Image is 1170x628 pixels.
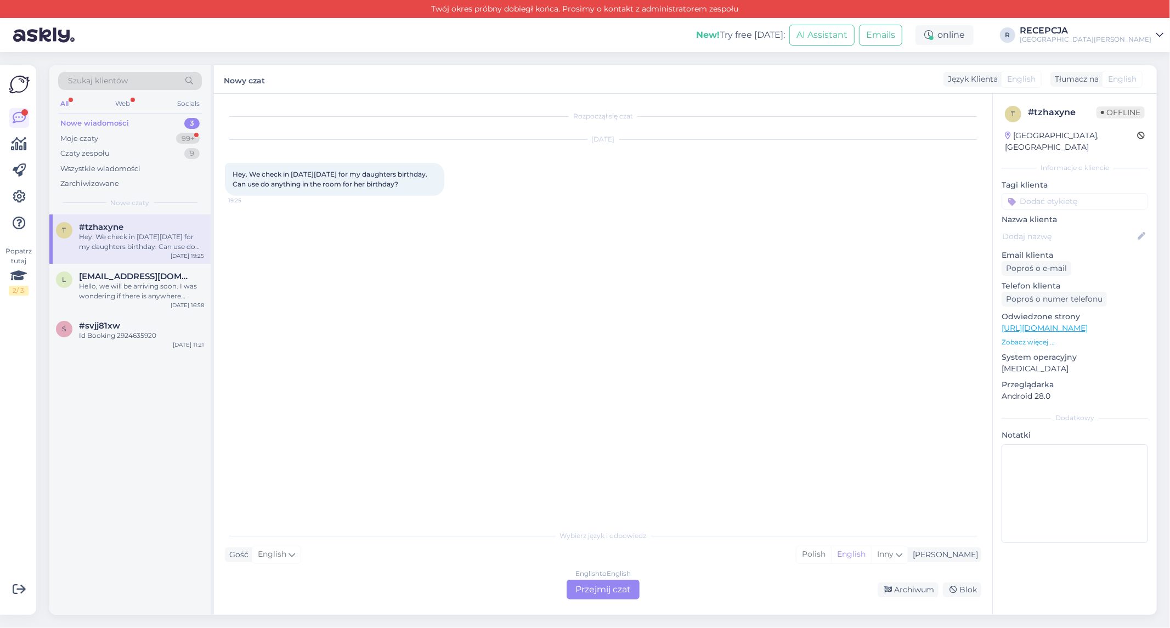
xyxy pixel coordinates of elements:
div: [DATE] 19:25 [171,252,204,260]
span: t [63,226,66,234]
div: [GEOGRAPHIC_DATA], [GEOGRAPHIC_DATA] [1005,130,1137,153]
div: # tzhaxyne [1028,106,1096,119]
div: Moje czaty [60,133,98,144]
div: English [831,546,871,563]
span: s [63,325,66,333]
p: System operacyjny [1002,352,1148,363]
div: [DATE] [225,134,981,144]
button: AI Assistant [789,25,855,46]
span: Hey. We check in [DATE][DATE] for my daughters birthday. Can use do anything in the room for her ... [233,170,429,188]
label: Nowy czat [224,72,265,87]
div: Gość [225,549,248,561]
p: Tagi klienta [1002,179,1148,191]
div: Przejmij czat [567,580,640,599]
span: l [63,275,66,284]
div: Poproś o e-mail [1002,261,1071,276]
div: R [1000,27,1015,43]
div: Popatrz tutaj [9,246,29,296]
div: Archiwum [878,582,939,597]
div: Hello, we will be arriving soon. I was wondering if there is anywhere nearby to wash cloths. [79,281,204,301]
div: Informacje o kliencie [1002,163,1148,173]
div: English to English [575,569,631,579]
div: Wszystkie wiadomości [60,163,140,174]
p: Nazwa klienta [1002,214,1148,225]
div: Polish [796,546,831,563]
input: Dodać etykietę [1002,193,1148,210]
div: Rozpoczął się czat [225,111,981,121]
p: Email klienta [1002,250,1148,261]
div: Zarchiwizowane [60,178,119,189]
p: Telefon klienta [1002,280,1148,292]
a: RECEPCJA[GEOGRAPHIC_DATA][PERSON_NAME] [1020,26,1163,44]
p: Przeglądarka [1002,379,1148,391]
div: 9 [184,148,200,159]
span: #tzhaxyne [79,222,123,232]
div: [PERSON_NAME] [908,549,978,561]
input: Dodaj nazwę [1002,230,1135,242]
div: Czaty zespołu [60,148,110,159]
button: Emails [859,25,902,46]
div: Blok [943,582,981,597]
div: All [58,97,71,111]
div: Hey. We check in [DATE][DATE] for my daughters birthday. Can use do anything in the room for her ... [79,232,204,252]
span: English [1007,73,1036,85]
p: Android 28.0 [1002,391,1148,402]
span: Nowe czaty [111,198,150,208]
p: [MEDICAL_DATA] [1002,363,1148,375]
div: online [915,25,974,45]
p: Zobacz więcej ... [1002,337,1148,347]
img: Askly Logo [9,74,30,95]
div: Tłumacz na [1050,73,1099,85]
span: 19:25 [228,196,269,205]
span: English [258,548,286,561]
div: 3 [184,118,200,129]
div: Id Booking 2924635920 [79,331,204,341]
a: [URL][DOMAIN_NAME] [1002,323,1088,333]
p: Odwiedzone strony [1002,311,1148,323]
div: RECEPCJA [1020,26,1151,35]
span: Inny [877,549,894,559]
div: Poproś o numer telefonu [1002,292,1107,307]
div: Web [114,97,133,111]
span: t [1011,110,1015,118]
div: 2 / 3 [9,286,29,296]
div: 99+ [176,133,200,144]
span: Offline [1096,106,1145,118]
div: Język Klienta [943,73,998,85]
div: [GEOGRAPHIC_DATA][PERSON_NAME] [1020,35,1151,44]
div: Try free [DATE]: [696,29,785,42]
div: [DATE] 16:58 [171,301,204,309]
div: [DATE] 11:21 [173,341,204,349]
b: New! [696,30,720,40]
div: Nowe wiadomości [60,118,129,129]
div: Socials [175,97,202,111]
span: lindahsinfo@yahoo.com [79,271,193,281]
p: Notatki [1002,429,1148,441]
span: #svjj81xw [79,321,120,331]
span: English [1108,73,1137,85]
div: Wybierz język i odpowiedz [225,531,981,541]
span: Szukaj klientów [68,75,128,87]
div: Dodatkowy [1002,413,1148,423]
